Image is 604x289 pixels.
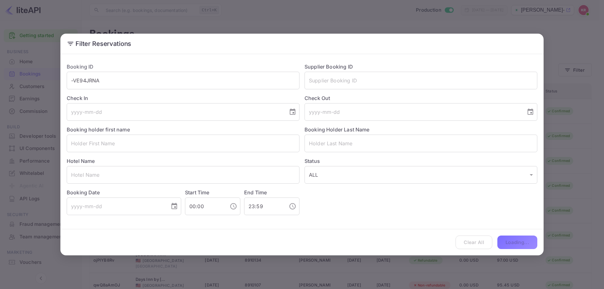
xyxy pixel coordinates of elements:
label: Status [305,157,537,165]
label: Start Time [185,189,210,196]
input: Holder Last Name [305,135,537,152]
input: Supplier Booking ID [305,72,537,89]
input: hh:mm [185,197,225,215]
input: yyyy-mm-dd [305,103,522,121]
button: Choose time, selected time is 11:59 PM [286,200,299,213]
label: Check Out [305,94,537,102]
button: Choose date [286,106,299,118]
input: hh:mm [244,197,284,215]
input: yyyy-mm-dd [67,197,165,215]
label: Booking Holder Last Name [305,126,370,133]
label: Booking holder first name [67,126,130,133]
label: Hotel Name [67,158,95,164]
label: Check In [67,94,299,102]
h2: Filter Reservations [60,34,544,54]
div: ALL [305,166,537,184]
button: Choose time, selected time is 12:00 AM [227,200,240,213]
button: Choose date [168,200,181,213]
label: End Time [244,189,267,196]
input: Booking ID [67,72,299,89]
input: yyyy-mm-dd [67,103,284,121]
input: Holder First Name [67,135,299,152]
label: Booking ID [67,64,94,70]
input: Hotel Name [67,166,299,184]
button: Choose date [524,106,537,118]
label: Supplier Booking ID [305,64,353,70]
label: Booking Date [67,189,181,196]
